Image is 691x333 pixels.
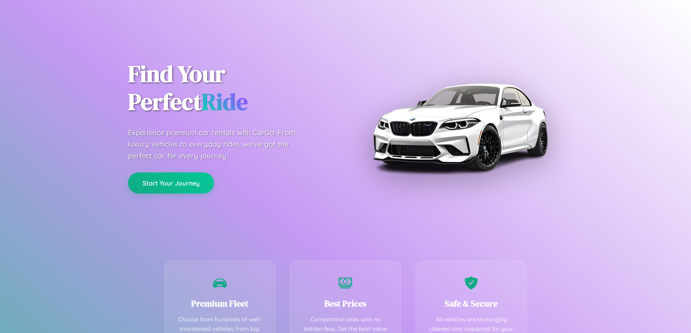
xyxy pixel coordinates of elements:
[176,297,264,309] h3: Premium Fleet
[128,172,214,193] button: Start Your Journey
[128,60,335,116] h1: Find Your Perfect
[427,297,516,309] h3: Safe & Secure
[369,36,551,217] img: Premium BMW car rental vehicle
[202,86,248,117] span: Ride
[301,297,390,309] h3: Best Prices
[128,127,309,162] p: Experience premium car rentals with CarGo. From luxury vehicles to everyday rides, we've got the ...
